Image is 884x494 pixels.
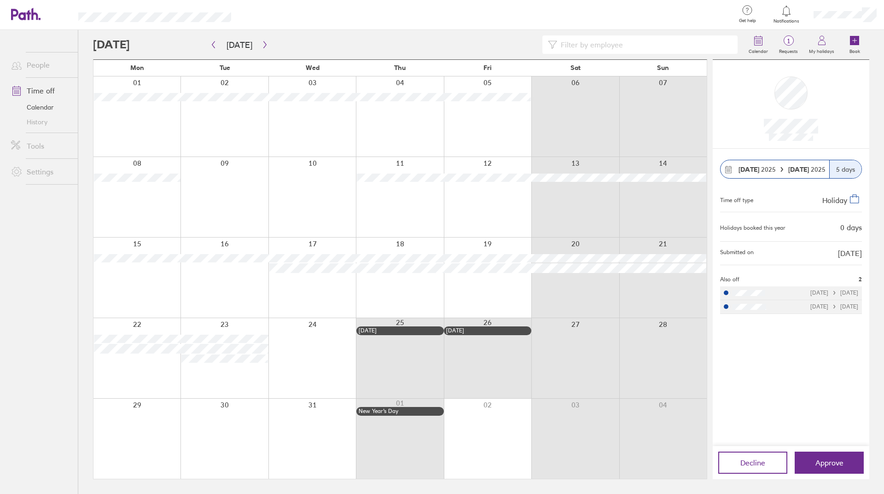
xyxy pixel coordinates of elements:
[570,64,581,71] span: Sat
[4,137,78,155] a: Tools
[4,163,78,181] a: Settings
[657,64,669,71] span: Sun
[810,303,858,310] div: [DATE] [DATE]
[359,327,442,334] div: [DATE]
[743,30,773,59] a: Calendar
[718,452,787,474] button: Decline
[844,46,866,54] label: Book
[739,165,759,174] strong: [DATE]
[720,276,739,283] span: Also off
[859,276,862,283] span: 2
[803,30,840,59] a: My holidays
[773,46,803,54] label: Requests
[772,18,802,24] span: Notifications
[4,56,78,74] a: People
[840,30,869,59] a: Book
[788,165,811,174] strong: [DATE]
[720,193,753,204] div: Time off type
[743,46,773,54] label: Calendar
[4,115,78,129] a: History
[815,459,843,467] span: Approve
[720,249,754,257] span: Submitted on
[773,30,803,59] a: 1Requests
[740,459,765,467] span: Decline
[840,223,862,232] div: 0 days
[733,18,762,23] span: Get help
[838,249,862,257] span: [DATE]
[822,196,847,205] span: Holiday
[739,166,776,173] span: 2025
[306,64,320,71] span: Wed
[803,46,840,54] label: My holidays
[720,225,785,231] div: Holidays booked this year
[394,64,406,71] span: Thu
[788,166,826,173] span: 2025
[359,408,442,414] div: New Year’s Day
[795,452,864,474] button: Approve
[772,5,802,24] a: Notifications
[446,327,529,334] div: [DATE]
[829,160,861,178] div: 5 days
[130,64,144,71] span: Mon
[4,81,78,100] a: Time off
[773,37,803,45] span: 1
[557,36,732,53] input: Filter by employee
[810,290,858,296] div: [DATE] [DATE]
[219,37,260,52] button: [DATE]
[4,100,78,115] a: Calendar
[483,64,492,71] span: Fri
[220,64,230,71] span: Tue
